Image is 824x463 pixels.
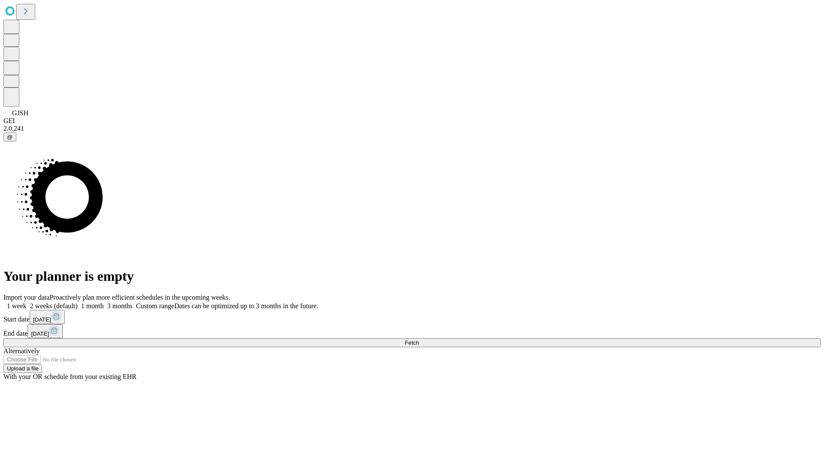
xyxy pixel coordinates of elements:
span: 2 weeks (default) [30,302,78,310]
span: Custom range [136,302,174,310]
h1: Your planner is empty [3,268,821,284]
div: GEI [3,117,821,125]
div: End date [3,324,821,338]
button: [DATE] [27,324,63,338]
div: Start date [3,310,821,324]
span: [DATE] [33,316,51,323]
button: [DATE] [30,310,65,324]
span: With your OR schedule from your existing EHR [3,373,136,380]
span: Fetch [405,340,419,346]
span: 1 month [81,302,104,310]
span: Proactively plan more efficient schedules in the upcoming weeks. [50,294,230,301]
button: Fetch [3,338,821,347]
button: @ [3,132,16,141]
span: Alternatively [3,347,39,355]
span: @ [7,134,13,140]
button: Upload a file [3,364,42,373]
span: [DATE] [31,331,49,337]
span: Import your data [3,294,50,301]
span: Dates can be optimized up to 3 months in the future. [174,302,318,310]
span: 3 months [107,302,133,310]
div: 2.0.241 [3,125,821,132]
span: 1 week [7,302,27,310]
span: GJSH [12,109,28,117]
